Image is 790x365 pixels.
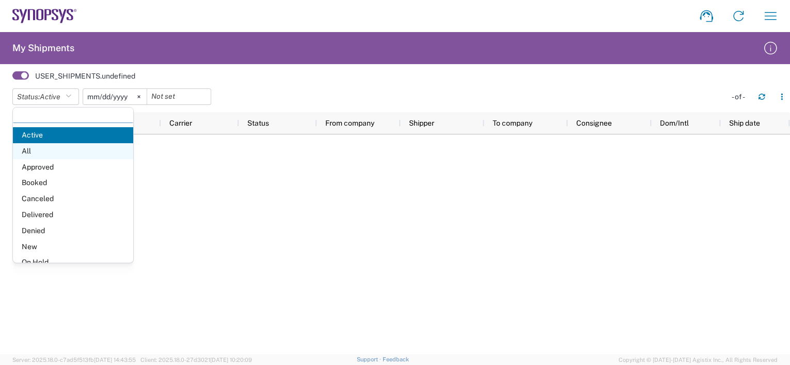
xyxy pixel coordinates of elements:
span: [DATE] 10:20:09 [210,357,252,363]
input: Not set [147,89,211,104]
span: All [13,143,133,159]
span: Denied [13,223,133,239]
span: On Hold [13,254,133,270]
h2: My Shipments [12,42,74,54]
a: Support [357,356,383,362]
span: From company [325,119,374,127]
span: Shipper [409,119,434,127]
span: Delivered [13,207,133,223]
span: Carrier [169,119,192,127]
span: Server: 2025.18.0-c7ad5f513fb [12,357,136,363]
div: - of - [732,92,750,101]
span: Copyright © [DATE]-[DATE] Agistix Inc., All Rights Reserved [619,355,778,364]
span: Consignee [576,119,612,127]
span: Dom/Intl [660,119,689,127]
span: [DATE] 14:43:55 [94,357,136,363]
label: USER_SHIPMENTS.undefined [35,71,135,81]
span: New [13,239,133,255]
input: Not set [83,89,147,104]
span: Client: 2025.18.0-27d3021 [140,357,252,363]
span: Active [13,127,133,143]
a: Feedback [383,356,409,362]
span: Active [40,93,60,101]
span: Ship date [729,119,760,127]
span: Booked [13,175,133,191]
span: Status [247,119,269,127]
button: Status:Active [12,88,79,105]
span: To company [493,119,532,127]
span: Approved [13,159,133,175]
span: Canceled [13,191,133,207]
